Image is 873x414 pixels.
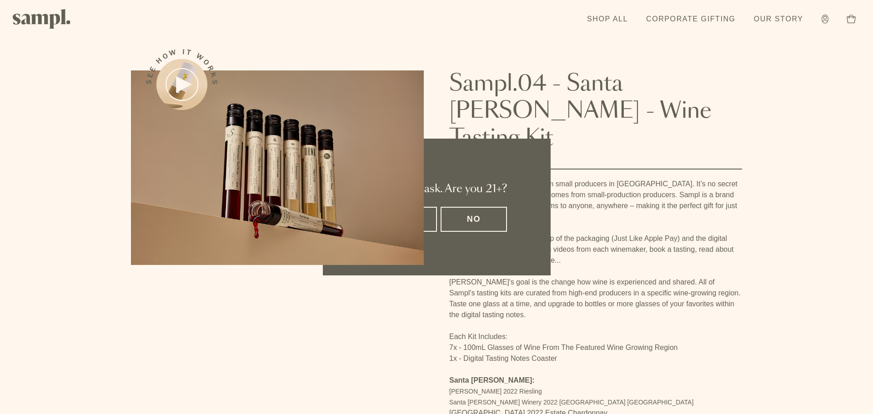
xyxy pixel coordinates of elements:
[131,70,424,265] img: Sampl.04 - Santa Barbara - Wine Tasting Kit
[13,9,71,29] img: Sampl logo
[366,182,507,196] h2: We have to ask. Are you 21+?
[642,9,740,29] a: Corporate Gifting
[441,207,507,232] button: No
[582,9,632,29] a: Shop All
[749,9,808,29] a: Our Story
[156,59,207,110] button: See how it works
